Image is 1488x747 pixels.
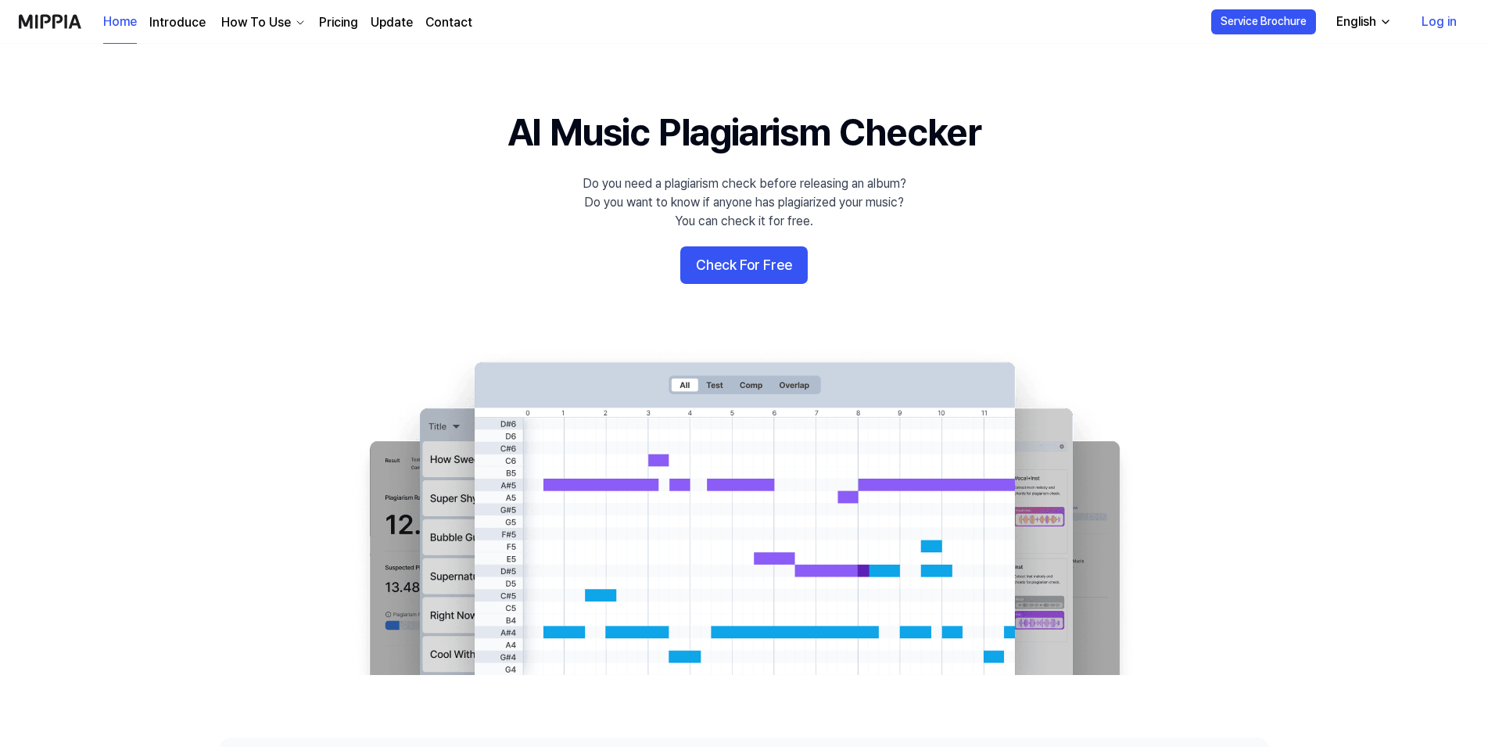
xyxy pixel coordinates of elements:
div: English [1333,13,1379,31]
h1: AI Music Plagiarism Checker [507,106,981,159]
button: Check For Free [680,246,808,284]
button: How To Use [218,13,307,32]
img: main Image [338,347,1151,675]
button: English [1324,6,1401,38]
a: Contact [425,13,472,32]
div: How To Use [218,13,294,32]
button: Service Brochure [1211,9,1316,34]
a: Introduce [149,13,206,32]
a: Pricing [319,13,358,32]
a: Update [371,13,413,32]
div: Do you need a plagiarism check before releasing an album? Do you want to know if anyone has plagi... [583,174,906,231]
a: Home [103,1,137,44]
